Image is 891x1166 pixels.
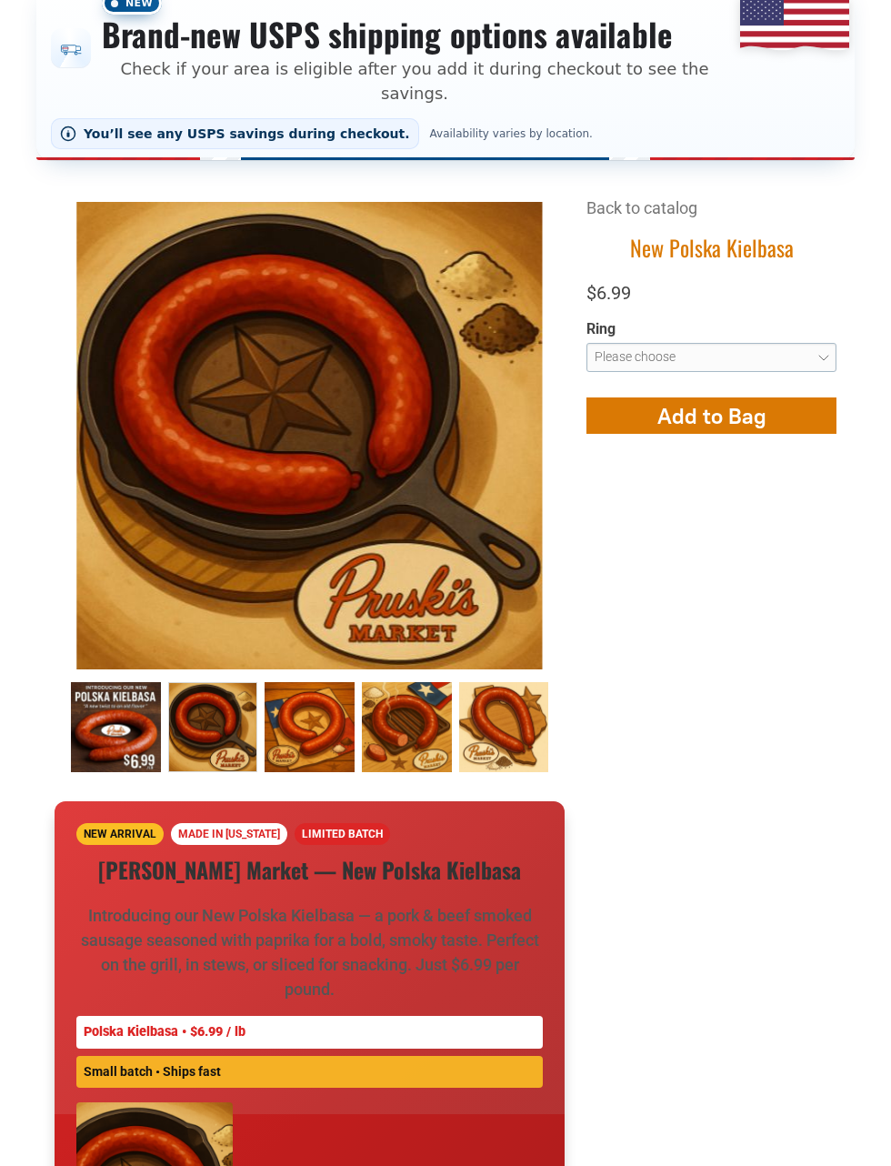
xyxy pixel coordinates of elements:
a: Back to catalog [586,198,697,217]
span: NEW ARRIVAL [76,823,164,846]
p: Check if your area is eligible after you add it during checkout to see the savings. [102,56,727,106]
h1: [PERSON_NAME] Market — New Polska Kielbasa [76,856,543,884]
span: MADE IN [US_STATE] [171,823,287,846]
a: New Polska Kielbasa 4 [459,682,549,772]
span: LIMITED BATCH [295,823,390,846]
span: Polska Kielbasa • $6.99 / lb [84,1024,245,1040]
h3: Brand-new USPS shipping options available [102,15,727,55]
span: Small batch • Ships fast [84,1064,221,1079]
a: New Polska Kielbasa 2 [265,682,355,772]
img: New Polska Kielbasa [77,202,543,669]
h1: New Polska Kielbasa [586,234,836,262]
span: $6.99 [586,282,631,304]
a: New Polska Kielbasa 3 [362,682,452,772]
span: Add to Bag [657,403,766,429]
a: New Polska Kielbasa 1 [168,682,258,772]
div: Breadcrumbs [586,196,836,234]
span: You’ll see any USPS savings during checkout. [84,126,410,141]
div: Ring [586,320,836,339]
p: Introducing our New Polska Kielbasa — a pork & beef smoked sausage seasoned with paprika for a bo... [76,903,543,1001]
span: Availability varies by location. [426,127,596,140]
button: Add to Bag [586,397,836,434]
a: New Polska Kielbasa 0 [71,682,161,772]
